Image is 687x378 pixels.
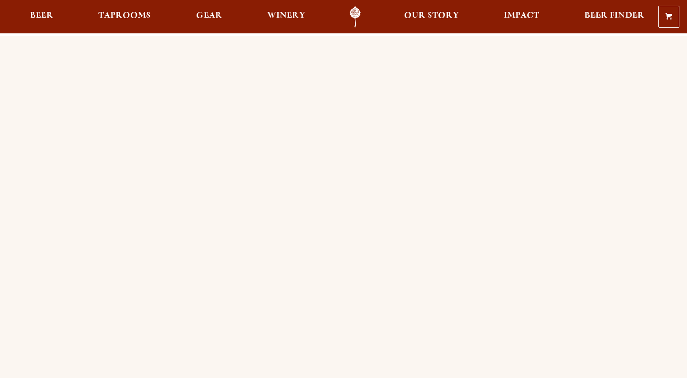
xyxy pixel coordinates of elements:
[267,12,305,20] span: Winery
[398,6,465,28] a: Our Story
[261,6,312,28] a: Winery
[30,12,53,20] span: Beer
[196,12,222,20] span: Gear
[24,6,60,28] a: Beer
[584,12,645,20] span: Beer Finder
[498,6,545,28] a: Impact
[190,6,229,28] a: Gear
[337,6,373,28] a: Odell Home
[404,12,459,20] span: Our Story
[578,6,651,28] a: Beer Finder
[98,12,151,20] span: Taprooms
[92,6,157,28] a: Taprooms
[504,12,539,20] span: Impact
